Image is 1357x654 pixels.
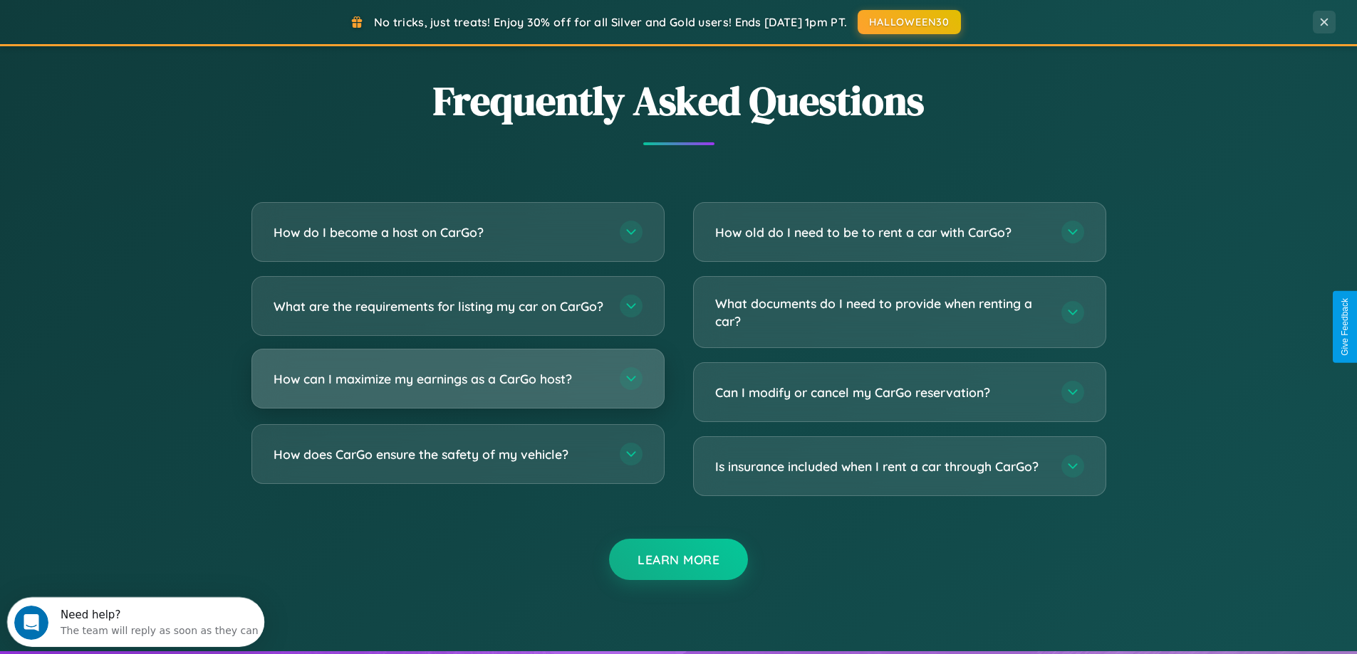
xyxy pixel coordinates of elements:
[53,23,251,38] div: The team will reply as soon as they can
[715,458,1047,475] h3: Is insurance included when I rent a car through CarGo?
[251,73,1106,128] h2: Frequently Asked Questions
[1340,298,1350,356] div: Give Feedback
[14,606,48,640] iframe: Intercom live chat
[274,445,605,463] h3: How does CarGo ensure the safety of my vehicle?
[274,370,605,388] h3: How can I maximize my earnings as a CarGo host?
[274,223,605,241] h3: How do I become a host on CarGo?
[715,223,1047,241] h3: How old do I need to be to rent a car with CarGo?
[715,384,1047,401] h3: Can I modify or cancel my CarGo reservation?
[609,539,748,580] button: Learn More
[858,10,961,34] button: HALLOWEEN30
[274,297,605,315] h3: What are the requirements for listing my car on CarGo?
[7,597,264,647] iframe: Intercom live chat discovery launcher
[374,15,847,29] span: No tricks, just treats! Enjoy 30% off for all Silver and Gold users! Ends [DATE] 1pm PT.
[715,295,1047,329] h3: What documents do I need to provide when renting a car?
[53,12,251,23] div: Need help?
[6,6,265,45] div: Open Intercom Messenger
